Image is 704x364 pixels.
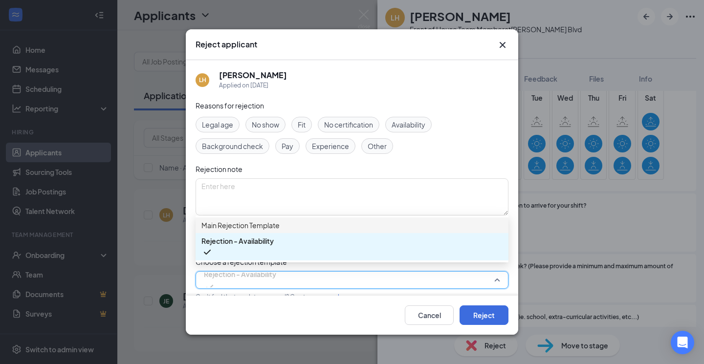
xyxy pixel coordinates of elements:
[204,281,216,293] svg: Checkmark
[196,257,287,266] span: Choose a rejection template
[196,101,264,110] span: Reasons for rejection
[338,293,350,300] a: here
[199,76,206,84] div: LH
[196,165,242,173] span: Rejection note
[312,141,349,151] span: Experience
[497,39,508,51] svg: Cross
[201,220,280,231] span: Main Rejection Template
[202,141,263,151] span: Background check
[201,236,274,246] span: Rejection - Availability
[252,119,279,130] span: No show
[497,39,508,51] button: Close
[282,141,293,151] span: Pay
[671,331,694,354] div: Open Intercom Messenger
[196,39,257,50] h3: Reject applicant
[196,293,352,300] span: Can't find the template you need? Create a new one .
[405,305,454,325] button: Cancel
[219,70,287,81] h5: [PERSON_NAME]
[298,119,306,130] span: Fit
[368,141,387,151] span: Other
[202,119,233,130] span: Legal age
[460,305,508,325] button: Reject
[392,119,425,130] span: Availability
[204,267,276,281] span: Rejection - Availability
[219,81,287,90] div: Applied on [DATE]
[324,119,373,130] span: No certification
[201,246,213,258] svg: Checkmark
